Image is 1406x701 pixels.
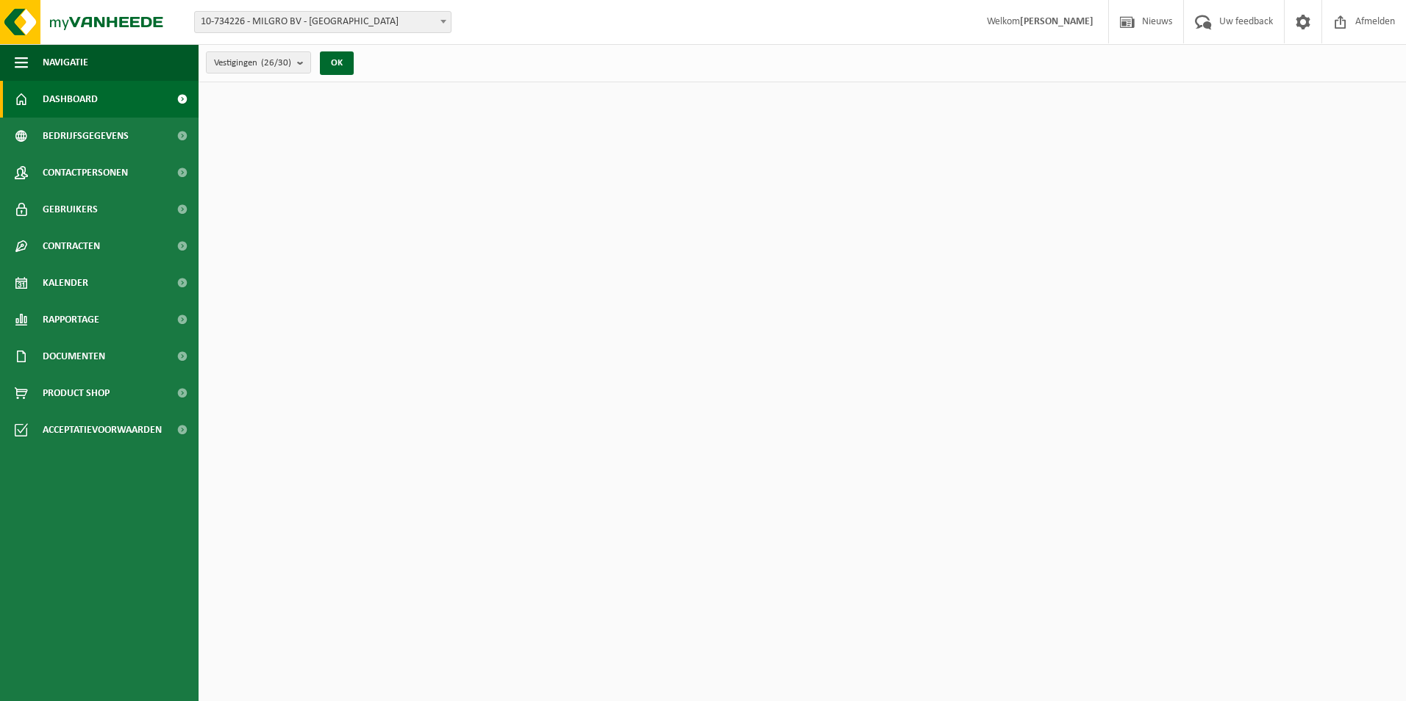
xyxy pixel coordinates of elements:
[43,338,105,375] span: Documenten
[43,411,162,448] span: Acceptatievoorwaarden
[1020,16,1093,27] strong: [PERSON_NAME]
[43,228,100,265] span: Contracten
[43,118,129,154] span: Bedrijfsgegevens
[320,51,354,75] button: OK
[43,191,98,228] span: Gebruikers
[43,375,110,411] span: Product Shop
[261,58,291,68] count: (26/30)
[43,44,88,81] span: Navigatie
[43,154,128,191] span: Contactpersonen
[206,51,311,73] button: Vestigingen(26/30)
[43,81,98,118] span: Dashboard
[194,11,452,33] span: 10-734226 - MILGRO BV - ROTTERDAM
[43,301,99,338] span: Rapportage
[214,52,291,74] span: Vestigingen
[195,12,451,32] span: 10-734226 - MILGRO BV - ROTTERDAM
[43,265,88,301] span: Kalender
